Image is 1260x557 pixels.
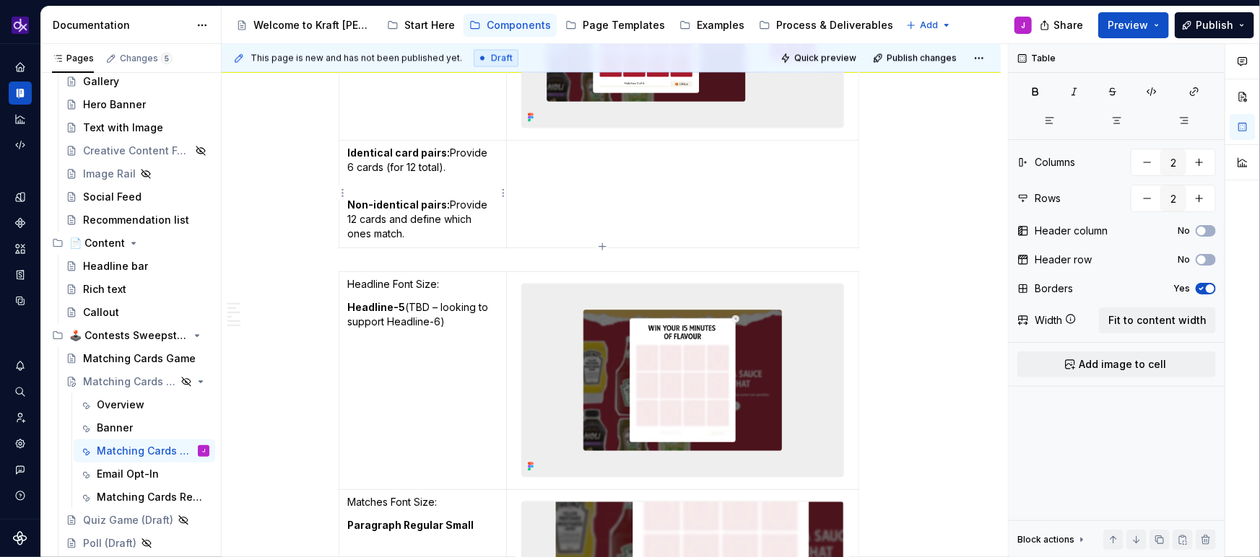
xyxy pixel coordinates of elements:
a: Matching Cards ModalJ [74,439,215,462]
div: Header column [1035,224,1108,238]
div: 🕹️ Contests Sweepstakes Games [46,324,215,347]
div: Poll (Draft) [83,536,136,551]
a: Matching Cards Game [60,347,215,370]
div: Gallery [83,74,119,89]
strong: Paragraph Regular Small [348,519,474,532]
button: Notifications [9,354,32,377]
span: 5 [161,53,173,64]
div: Headline bar [83,259,148,273]
div: Examples [697,18,744,32]
div: J [202,444,205,458]
p: Provide 12 cards and define which ones match. [348,184,498,242]
div: Rich text [83,282,126,297]
a: Hero Banner [60,93,215,116]
span: Draft [491,53,513,64]
a: Callout [60,301,215,324]
label: No [1178,254,1190,266]
button: Add image to cell [1017,351,1216,377]
div: Changes [120,53,173,64]
div: Overview [97,398,144,412]
div: Documentation [9,82,32,105]
a: Rich text [60,278,215,301]
strong: Non-identical pairs: [348,199,451,211]
a: Components [9,211,32,234]
div: 📄 Content [69,236,125,250]
div: Hero Banner [83,97,146,112]
button: Search ⌘K [9,380,32,403]
a: Assets [9,237,32,260]
a: Design tokens [9,185,32,209]
a: Image Rail [60,162,215,185]
div: Callout [83,305,119,320]
div: Block actions [1017,530,1087,550]
div: Matching Cards Game (Draft) [83,374,176,389]
div: Storybook stories [9,263,32,286]
div: Matching Cards Game [83,351,196,366]
div: Process & Deliverables [776,18,893,32]
a: Invite team [9,406,32,429]
span: Share [1053,18,1083,32]
p: Matches Font Size: [348,496,498,510]
span: Quick preview [794,53,856,64]
p: Headline Font Size: [348,278,498,292]
div: Text with Image [83,120,163,135]
a: Home [9,56,32,79]
a: Poll (Draft) [60,532,215,555]
div: Components [487,18,551,32]
div: Email Opt-In [97,467,159,481]
a: Analytics [9,108,32,131]
div: Creative Content Feed [83,144,191,158]
a: Overview [74,393,215,416]
p: (TBD – looking to support Headline-6) [348,301,498,330]
a: Quiz Game (Draft) [60,509,215,532]
a: Email Opt-In [74,462,215,486]
span: Publish changes [887,53,957,64]
button: Add [902,15,956,35]
p: Provide 6 cards (for 12 total). [348,146,498,175]
div: Rows [1035,191,1061,206]
div: Social Feed [83,190,142,204]
a: Text with Image [60,116,215,139]
span: Add [920,19,938,31]
div: Contact support [9,458,32,481]
span: Add image to cell [1079,357,1166,372]
a: Gallery [60,70,215,93]
div: Borders [1035,281,1073,296]
span: Publish [1196,18,1233,32]
button: Share [1033,12,1092,38]
button: Publish changes [869,48,963,69]
button: Publish [1175,12,1254,38]
a: Headline bar [60,255,215,278]
a: Matching Cards Results [74,486,215,509]
a: Page Templates [560,14,671,37]
div: 🕹️ Contests Sweepstakes Games [69,328,188,343]
div: Recommendation list [83,213,189,227]
span: Preview [1108,18,1148,32]
a: Examples [674,14,750,37]
a: Components [464,14,557,37]
div: Page tree [230,11,899,40]
label: No [1178,225,1190,237]
a: Settings [9,432,32,455]
a: Social Feed [60,185,215,209]
img: 0784b2da-6f85-42e6-8793-4468946223dc.png [12,17,29,34]
a: Data sources [9,289,32,312]
a: Matching Cards Game (Draft) [60,370,215,393]
a: Code automation [9,133,32,157]
a: Start Here [381,14,461,37]
div: 📄 Content [46,232,215,255]
a: Supernova Logo [13,531,27,545]
div: Banner [97,421,133,435]
div: Image Rail [83,167,136,181]
div: Pages [52,53,94,64]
